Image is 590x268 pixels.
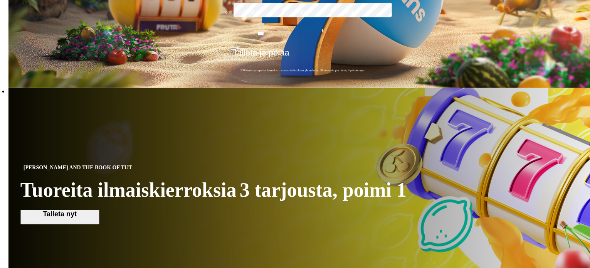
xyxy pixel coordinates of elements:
[280,2,325,24] label: 150 €
[233,48,289,63] span: Talleta ja pelaa
[230,68,375,72] span: 200 kierrätysvapaata ilmaiskierrosta ensitalletuksen yhteydessä. 50 kierrosta per päivä, 4 päivän...
[237,46,239,50] span: €
[329,2,374,24] label: 250 €
[20,179,237,201] span: Tuoreita ilmaiskierroksia
[322,27,324,34] span: €
[230,47,375,64] button: Talleta ja pelaa
[24,211,96,218] span: Talleta nyt
[240,180,407,200] span: 3 tarjousta, poimi 1
[20,163,135,172] span: [PERSON_NAME] and the Book of Tut
[232,2,277,24] label: 50 €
